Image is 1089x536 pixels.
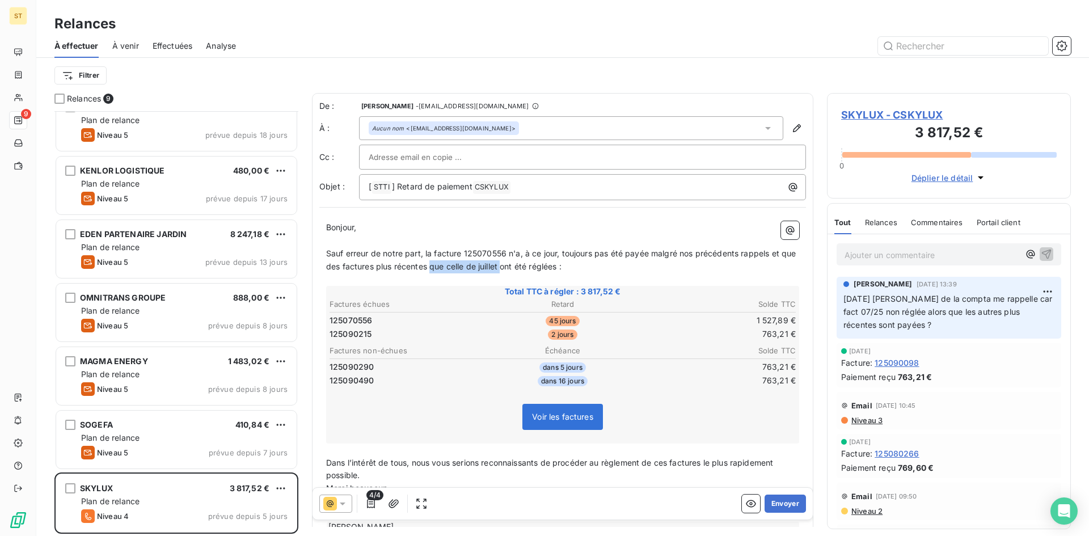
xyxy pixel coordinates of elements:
span: 125090215 [330,328,372,340]
span: Bonjour, [326,222,356,232]
span: EDEN PARTENAIRE JARDIN [80,229,187,239]
span: 125090098 [875,357,919,369]
th: Solde TTC [641,298,796,310]
div: Open Intercom Messenger [1050,497,1078,525]
span: Paiement reçu [841,462,896,474]
span: Facture : [841,357,872,369]
h3: 3 817,52 € [841,123,1057,145]
span: Email [851,401,872,410]
span: Merci beaucoup [326,483,388,493]
span: KENLOR LOGISTIQUE [80,166,165,175]
span: OMNITRANS GROUPE [80,293,166,302]
span: 1 483,02 € [228,356,270,366]
span: Plan de relance [81,369,140,379]
span: 45 jours [546,316,579,326]
th: Solde TTC [641,345,796,357]
span: Relances [865,218,897,227]
span: MAGMA ENERGY [80,356,148,366]
span: [DATE] [849,438,871,445]
span: 9 [21,109,31,119]
span: Niveau 5 [97,448,128,457]
span: 9 [103,94,113,104]
span: Effectuées [153,40,193,52]
span: Plan de relance [81,433,140,442]
span: Tout [834,218,851,227]
span: [PERSON_NAME] [361,103,413,109]
span: Niveau 5 [97,130,128,140]
th: Échéance [485,345,640,357]
span: Email [851,492,872,501]
span: Facture : [841,448,872,459]
em: Aucun nom [372,124,404,132]
span: - [EMAIL_ADDRESS][DOMAIN_NAME] [416,103,529,109]
span: À venir [112,40,139,52]
span: Niveau 5 [97,321,128,330]
span: prévue depuis 13 jours [205,258,288,267]
span: 410,84 € [235,420,269,429]
span: De : [319,100,359,112]
span: CSKYLUX [473,181,510,194]
span: [DATE] [849,348,871,354]
th: Factures échues [329,298,484,310]
div: <[EMAIL_ADDRESS][DOMAIN_NAME]> [372,124,516,132]
span: 888,00 € [233,293,269,302]
span: Commentaires [911,218,963,227]
span: prévue depuis 8 jours [208,321,288,330]
span: 769,60 € [898,462,934,474]
span: Niveau 5 [97,194,128,203]
img: Logo LeanPay [9,511,27,529]
td: 125090490 [329,374,484,387]
th: Factures non-échues [329,345,484,357]
span: 2 jours [548,330,577,340]
span: STTI [372,181,391,194]
span: Niveau 2 [850,507,883,516]
span: 0 [839,161,844,170]
span: Portail client [977,218,1020,227]
span: dans 5 jours [539,362,586,373]
span: À effectuer [54,40,99,52]
span: Voir les factures [532,412,593,421]
span: Niveau 5 [97,258,128,267]
span: ] Retard de paiement [392,182,472,191]
td: 125090290 [329,361,484,373]
span: Plan de relance [81,115,140,125]
span: 125070556 [330,315,372,326]
td: 763,21 € [641,374,796,387]
th: Retard [485,298,640,310]
span: Total TTC à régler : 3 817,52 € [328,286,797,297]
td: 763,21 € [641,328,796,340]
span: 3 817,52 € [230,483,270,493]
span: 125080266 [875,448,919,459]
span: dans 16 jours [538,376,588,386]
span: prévue depuis 5 jours [208,512,288,521]
button: Déplier le détail [908,171,990,184]
span: SOGEFA [80,420,113,429]
span: 480,00 € [233,166,269,175]
span: Niveau 5 [97,385,128,394]
span: SKYLUX - CSKYLUX [841,107,1057,123]
span: Plan de relance [81,496,140,506]
span: Analyse [206,40,236,52]
span: Dans l’intérêt de tous, nous vous serions reconnaissants de procéder au règlement de ces factures... [326,458,776,480]
span: Plan de relance [81,242,140,252]
div: grid [54,111,298,536]
span: Objet : [319,182,345,191]
label: À : [319,123,359,134]
span: 4/4 [366,490,383,500]
div: ST [9,7,27,25]
span: [PERSON_NAME] [854,279,912,289]
span: [DATE] 10:45 [876,402,916,409]
label: Cc : [319,151,359,163]
span: Plan de relance [81,306,140,315]
span: prévue depuis 8 jours [208,385,288,394]
span: 763,21 € [898,371,932,383]
td: 763,21 € [641,361,796,373]
input: Adresse email en copie ... [369,149,491,166]
span: Sauf erreur de notre part, la facture 125070556 n'a, à ce jour, toujours pas été payée malgré nos... [326,248,799,271]
span: Déplier le détail [911,172,973,184]
span: prévue depuis 18 jours [205,130,288,140]
span: 8 247,18 € [230,229,270,239]
span: Niveau 3 [850,416,883,425]
input: Rechercher [878,37,1048,55]
h3: Relances [54,14,116,34]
